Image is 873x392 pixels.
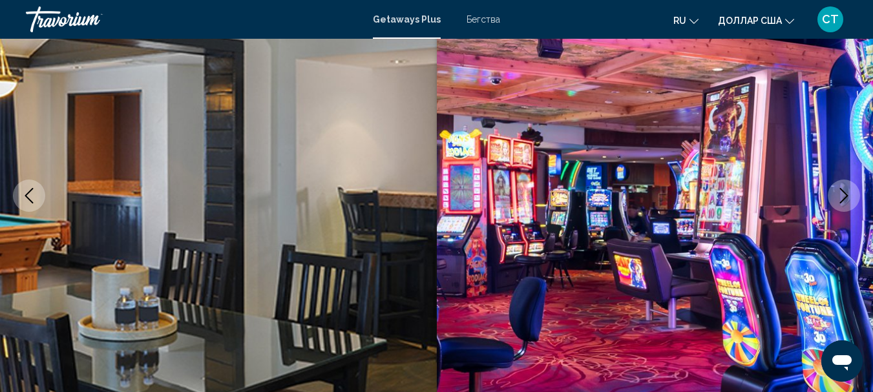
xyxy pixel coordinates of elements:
button: Изменить язык [673,11,699,30]
font: ru [673,15,686,26]
button: Изменить валюту [718,11,794,30]
font: доллар США [718,15,782,26]
button: Next image [828,180,860,212]
button: Previous image [13,180,45,212]
iframe: Кнопка запуска окна обмена сообщениями [821,340,863,382]
a: Getaways Plus [373,14,441,25]
a: Бегства [467,14,500,25]
font: СТ [822,12,839,26]
button: Меню пользователя [814,6,847,33]
a: Травориум [26,6,360,32]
